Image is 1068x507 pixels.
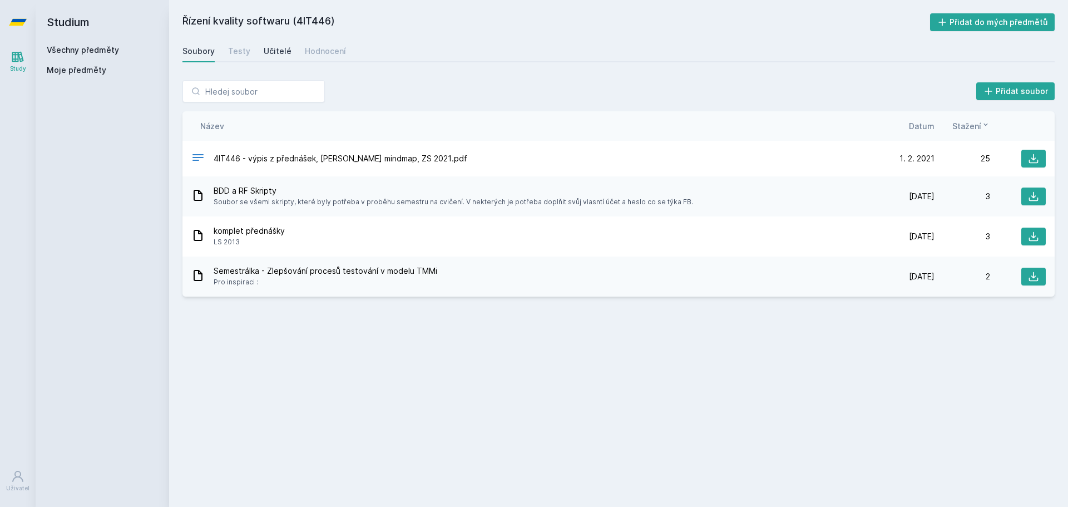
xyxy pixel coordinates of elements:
[47,65,106,76] span: Moje předměty
[934,231,990,242] div: 3
[909,271,934,282] span: [DATE]
[909,120,934,132] button: Datum
[909,191,934,202] span: [DATE]
[214,185,693,196] span: BDD a RF Skripty
[952,120,990,132] button: Stažení
[899,153,934,164] span: 1. 2. 2021
[934,271,990,282] div: 2
[2,45,33,78] a: Study
[952,120,981,132] span: Stažení
[264,40,291,62] a: Učitelé
[2,464,33,498] a: Uživatel
[930,13,1055,31] button: Přidat do mých předmětů
[182,40,215,62] a: Soubory
[182,46,215,57] div: Soubory
[214,196,693,208] span: Soubor se všemi skripty, které byly potřeba v proběhu semestru na cvičení. V nekterých je potřeba...
[305,40,346,62] a: Hodnocení
[214,153,467,164] span: 4IT446 - výpis z přednášek, [PERSON_NAME] mindmap, ZS 2021.pdf
[264,46,291,57] div: Učitelé
[182,80,325,102] input: Hledej soubor
[909,231,934,242] span: [DATE]
[191,151,205,167] div: PDF
[305,46,346,57] div: Hodnocení
[6,484,29,493] div: Uživatel
[214,265,437,277] span: Semestrálka - Zlepšování procesů testování v modelu TMMi
[934,153,990,164] div: 25
[47,45,119,55] a: Všechny předměty
[228,46,250,57] div: Testy
[976,82,1055,100] button: Přidat soubor
[182,13,930,31] h2: Řízení kvality softwaru (4IT446)
[214,237,285,248] span: LS 2013
[214,225,285,237] span: komplet přednášky
[934,191,990,202] div: 3
[10,65,26,73] div: Study
[228,40,250,62] a: Testy
[214,277,437,288] span: Pro inspiraci :
[200,120,224,132] button: Název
